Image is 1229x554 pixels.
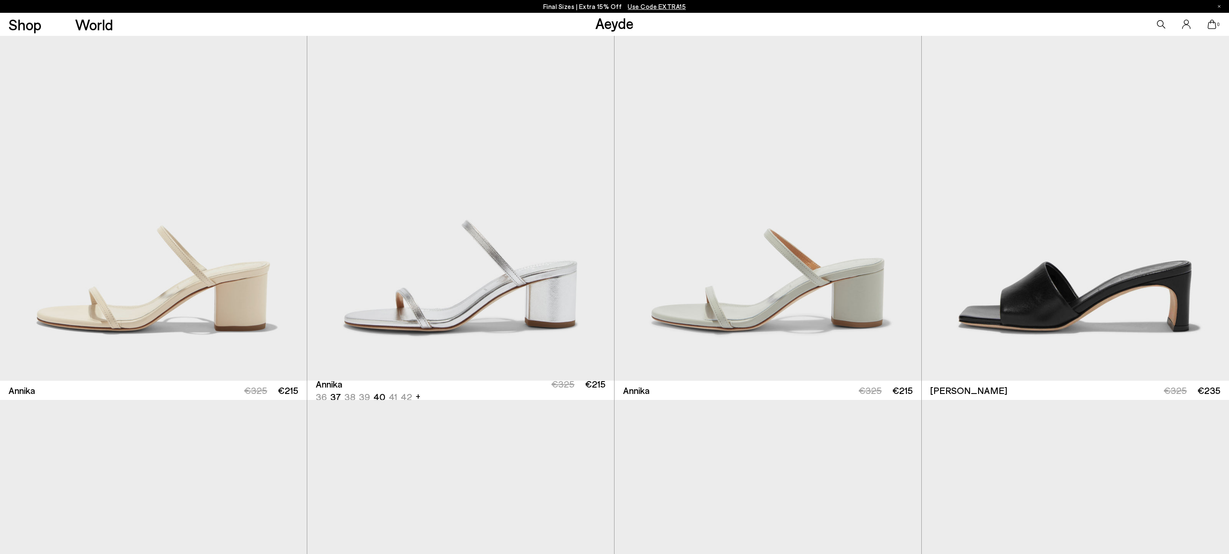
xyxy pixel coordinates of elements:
span: €325 [551,378,574,389]
a: 0 [1208,20,1216,29]
span: 0 [1216,22,1220,27]
li: 40 [373,390,385,403]
span: €235 [1197,385,1220,396]
span: Navigate to /collections/ss25-final-sizes [628,3,686,10]
span: €215 [892,385,913,396]
span: Annika [9,384,35,397]
span: €325 [244,385,267,396]
li: 37 [330,390,341,403]
a: Aeyde [595,14,634,32]
ul: variant [316,390,410,403]
span: €325 [1164,385,1187,396]
li: + [416,389,420,403]
a: Annika €325 €215 [614,381,921,400]
span: €325 [859,385,882,396]
span: Annika [316,377,342,390]
span: [PERSON_NAME] [930,384,1008,397]
a: Annika 36 37 38 39 40 41 42 + €325 €215 [307,381,614,400]
span: €215 [585,378,606,389]
span: Annika [623,384,649,397]
a: [PERSON_NAME] €325 €235 [922,381,1229,400]
a: World [75,17,113,32]
span: €215 [278,385,298,396]
a: Shop [9,17,41,32]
